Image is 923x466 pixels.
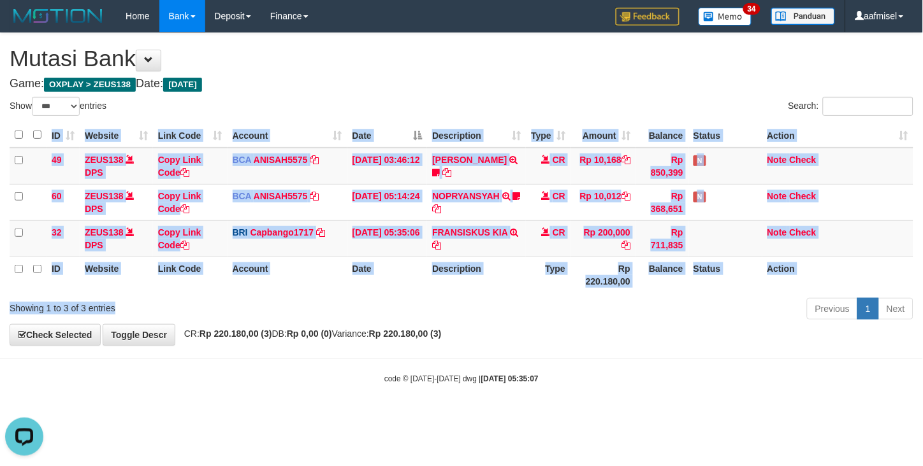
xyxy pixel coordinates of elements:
[85,191,124,201] a: ZEUS138
[571,220,636,257] td: Rp 200,000
[254,191,308,201] a: ANISAH5575
[52,155,62,165] span: 49
[251,227,314,237] a: Capbango1717
[80,123,153,148] th: Website: activate to sort column ascending
[80,184,153,220] td: DPS
[10,297,375,314] div: Showing 1 to 3 of 3 entries
[47,123,80,148] th: ID: activate to sort column ascending
[481,374,539,383] strong: [DATE] 05:35:07
[347,220,428,257] td: [DATE] 05:35:06
[807,298,858,320] a: Previous
[228,257,347,293] th: Account
[310,191,319,201] a: Copy ANISAH5575 to clipboard
[432,240,441,250] a: Copy FRANSISKUS KIA to clipboard
[178,328,442,339] span: CR: DB: Variance:
[52,191,62,201] span: 60
[688,123,762,148] th: Status
[10,46,913,71] h1: Mutasi Bank
[32,97,80,116] select: Showentries
[47,257,80,293] th: ID
[636,220,688,257] td: Rp 711,835
[767,227,787,237] a: Note
[790,191,817,201] a: Check
[790,155,817,165] a: Check
[442,167,451,178] a: Copy INA PAUJANAH to clipboard
[432,204,441,214] a: Copy NOPRYANSYAH to clipboard
[616,8,680,25] img: Feedback.jpg
[432,155,507,165] a: [PERSON_NAME]
[347,257,428,293] th: Date
[571,148,636,185] td: Rp 10,168
[10,78,913,90] h4: Game: Date:
[85,227,124,237] a: ZEUS138
[347,184,428,220] td: [DATE] 05:14:24
[767,155,787,165] a: Note
[621,191,630,201] a: Copy Rp 10,012 to clipboard
[878,298,913,320] a: Next
[857,298,879,320] a: 1
[44,78,136,92] span: OXPLAY > ZEUS138
[310,155,319,165] a: Copy ANISAH5575 to clipboard
[636,123,688,148] th: Balance
[287,328,332,339] strong: Rp 0,00 (0)
[80,148,153,185] td: DPS
[254,155,308,165] a: ANISAH5575
[553,227,565,237] span: CR
[427,257,526,293] th: Description
[153,123,228,148] th: Link Code: activate to sort column ascending
[790,227,817,237] a: Check
[762,257,913,293] th: Action
[5,5,43,43] button: Open LiveChat chat widget
[10,97,106,116] label: Show entries
[80,220,153,257] td: DPS
[103,324,175,346] a: Toggle Descr
[158,191,201,214] a: Copy Link Code
[694,155,706,166] span: Has Note
[432,191,500,201] a: NOPRYANSYAH
[621,155,630,165] a: Copy Rp 10,168 to clipboard
[432,227,508,237] a: FRANSISKUS KIA
[553,191,565,201] span: CR
[743,3,760,15] span: 34
[553,155,565,165] span: CR
[347,123,428,148] th: Date: activate to sort column descending
[10,324,101,346] a: Check Selected
[233,155,252,165] span: BCA
[369,328,442,339] strong: Rp 220.180,00 (3)
[80,257,153,293] th: Website
[316,227,325,237] a: Copy Capbango1717 to clipboard
[158,227,201,250] a: Copy Link Code
[153,257,228,293] th: Link Code
[762,123,913,148] th: Action: activate to sort column ascending
[823,97,913,116] input: Search:
[158,155,201,178] a: Copy Link Code
[636,148,688,185] td: Rp 850,399
[771,8,835,25] img: panduan.png
[228,123,347,148] th: Account: activate to sort column ascending
[85,155,124,165] a: ZEUS138
[526,123,571,148] th: Type: activate to sort column ascending
[200,328,272,339] strong: Rp 220.180,00 (3)
[347,148,428,185] td: [DATE] 03:46:12
[10,6,106,25] img: MOTION_logo.png
[694,192,706,202] span: Has Note
[621,240,630,250] a: Copy Rp 200,000 to clipboard
[636,257,688,293] th: Balance
[767,191,787,201] a: Note
[636,184,688,220] td: Rp 368,651
[163,78,202,92] span: [DATE]
[571,184,636,220] td: Rp 10,012
[571,123,636,148] th: Amount: activate to sort column ascending
[233,227,248,237] span: BRI
[526,257,571,293] th: Type
[427,123,526,148] th: Description: activate to sort column ascending
[789,97,913,116] label: Search:
[52,227,62,237] span: 32
[699,8,752,25] img: Button%20Memo.svg
[571,257,636,293] th: Rp 220.180,00
[233,191,252,201] span: BCA
[384,374,539,383] small: code © [DATE]-[DATE] dwg |
[688,257,762,293] th: Status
